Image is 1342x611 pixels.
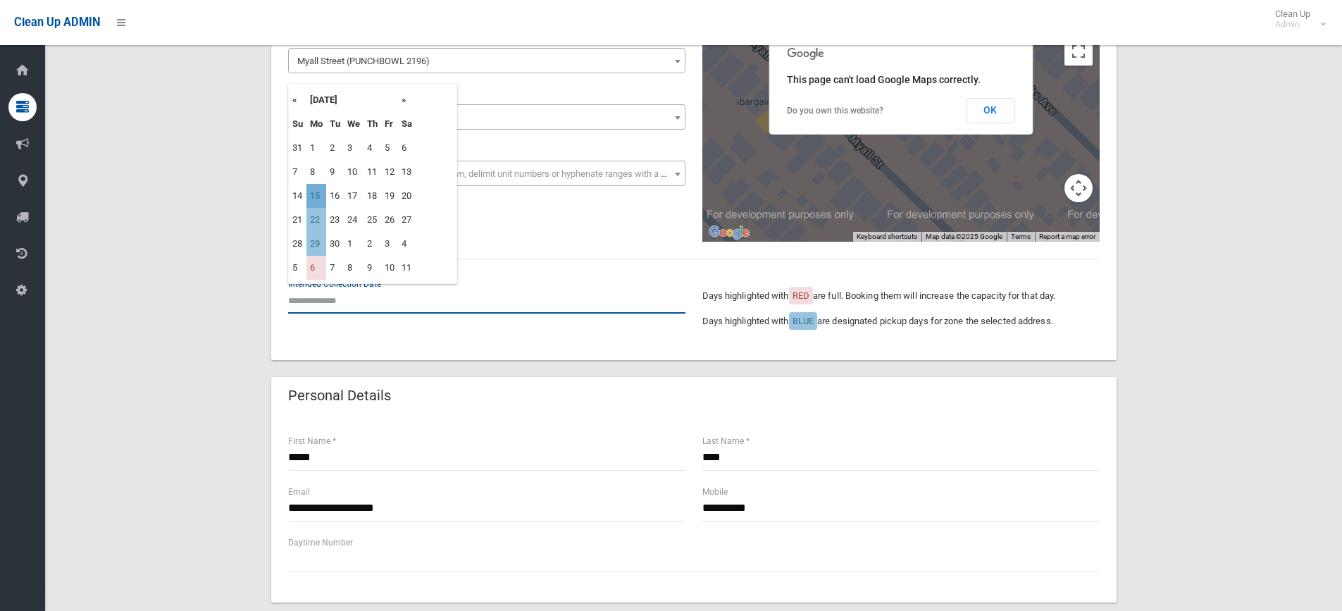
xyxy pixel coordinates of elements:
span: Clean Up [1268,8,1324,30]
td: 27 [398,208,416,232]
th: Fr [381,112,398,136]
th: « [289,88,306,112]
td: 24 [344,208,364,232]
td: 22 [306,208,326,232]
td: 4 [398,232,416,256]
td: 26 [381,208,398,232]
button: Toggle fullscreen view [1064,37,1093,66]
td: 1 [344,232,364,256]
td: 9 [364,256,381,280]
button: Map camera controls [1064,174,1093,202]
th: Sa [398,112,416,136]
td: 21 [289,208,306,232]
span: Myall Street (PUNCHBOWL 2196) [292,51,682,71]
td: 30 [326,232,344,256]
th: Su [289,112,306,136]
a: Open this area in Google Maps (opens a new window) [706,223,752,242]
td: 28 [289,232,306,256]
td: 18 [364,184,381,208]
td: 29 [306,232,326,256]
span: 29 [292,108,682,128]
th: Tu [326,112,344,136]
td: 25 [364,208,381,232]
td: 7 [326,256,344,280]
td: 19 [381,184,398,208]
a: Report a map error [1039,233,1095,240]
a: Do you own this website? [787,106,883,116]
th: We [344,112,364,136]
td: 31 [289,136,306,160]
span: RED [793,290,809,301]
th: » [398,88,416,112]
td: 4 [364,136,381,160]
button: OK [966,98,1014,123]
th: [DATE] [306,88,398,112]
span: This page can't load Google Maps correctly. [787,74,981,85]
span: Clean Up ADMIN [14,16,100,29]
button: Keyboard shortcuts [857,232,917,242]
td: 17 [344,184,364,208]
span: 29 [288,104,685,130]
td: 3 [344,136,364,160]
th: Mo [306,112,326,136]
td: 14 [289,184,306,208]
td: 10 [381,256,398,280]
td: 1 [306,136,326,160]
img: Google [706,223,752,242]
td: 16 [326,184,344,208]
span: Select the unit number from the dropdown, delimit unit numbers or hyphenate ranges with a comma [297,168,691,179]
td: 8 [306,160,326,184]
p: Days highlighted with are full. Booking them will increase the capacity for that day. [702,288,1100,304]
td: 3 [381,232,398,256]
td: 10 [344,160,364,184]
span: Map data ©2025 Google [926,233,1002,240]
td: 13 [398,160,416,184]
span: BLUE [793,316,814,326]
header: Personal Details [271,382,408,409]
small: Admin [1275,19,1310,30]
td: 6 [306,256,326,280]
td: 23 [326,208,344,232]
td: 7 [289,160,306,184]
th: Th [364,112,381,136]
td: 12 [381,160,398,184]
td: 6 [398,136,416,160]
td: 11 [364,160,381,184]
td: 5 [289,256,306,280]
td: 8 [344,256,364,280]
td: 15 [306,184,326,208]
span: Myall Street (PUNCHBOWL 2196) [288,48,685,73]
td: 9 [326,160,344,184]
td: 2 [364,232,381,256]
p: Days highlighted with are designated pickup days for zone the selected address. [702,313,1100,330]
td: 5 [381,136,398,160]
a: Terms (opens in new tab) [1011,233,1031,240]
td: 20 [398,184,416,208]
td: 2 [326,136,344,160]
td: 11 [398,256,416,280]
